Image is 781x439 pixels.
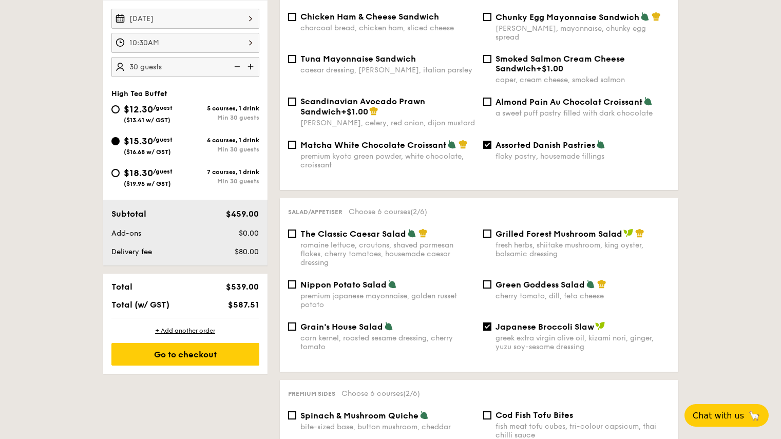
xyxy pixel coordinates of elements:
span: ($16.68 w/ GST) [124,148,171,156]
span: Grain's House Salad [300,322,383,332]
span: /guest [153,136,173,143]
span: Choose 6 courses [341,389,420,398]
span: $80.00 [235,247,259,256]
span: Cod Fish Tofu Bites [496,410,573,420]
img: icon-chef-hat.a58ddaea.svg [369,106,378,116]
input: Smoked Salmon Cream Cheese Sandwich+$1.00caper, cream cheese, smoked salmon [483,55,491,63]
span: $15.30 [124,136,153,147]
span: $0.00 [239,229,259,238]
div: a sweet puff pastry filled with dark chocolate [496,109,670,118]
img: icon-vegetarian.fe4039eb.svg [640,12,650,21]
span: Grilled Forest Mushroom Salad [496,229,622,239]
div: premium kyoto green powder, white chocolate, croissant [300,152,475,169]
input: Grilled Forest Mushroom Saladfresh herbs, shiitake mushroom, king oyster, balsamic dressing [483,230,491,238]
span: Japanese Broccoli Slaw [496,322,594,332]
input: Chunky Egg Mayonnaise Sandwich[PERSON_NAME], mayonnaise, chunky egg spread [483,13,491,21]
img: icon-vegetarian.fe4039eb.svg [586,279,595,289]
div: Min 30 guests [185,114,259,121]
span: ($19.95 w/ GST) [124,180,171,187]
img: icon-vegetarian.fe4039eb.svg [643,97,653,106]
span: Matcha White Chocolate Croissant [300,140,446,150]
input: Cod Fish Tofu Bitesfish meat tofu cubes, tri-colour capsicum, thai chilli sauce [483,411,491,419]
div: 5 courses, 1 drink [185,105,259,112]
img: icon-add.58712e84.svg [244,57,259,77]
span: Premium sides [288,390,335,397]
div: 6 courses, 1 drink [185,137,259,144]
img: icon-vegetarian.fe4039eb.svg [596,140,605,149]
span: /guest [153,104,173,111]
span: The Classic Caesar Salad [300,229,406,239]
button: Chat with us🦙 [684,404,769,427]
span: Chunky Egg Mayonnaise Sandwich [496,12,639,22]
span: $459.00 [226,209,259,219]
div: premium japanese mayonnaise, golden russet potato [300,292,475,309]
img: icon-vegan.f8ff3823.svg [623,228,634,238]
input: Nippon Potato Saladpremium japanese mayonnaise, golden russet potato [288,280,296,289]
span: Salad/Appetiser [288,208,342,216]
span: (2/6) [410,207,427,216]
div: [PERSON_NAME], celery, red onion, dijon mustard [300,119,475,127]
span: Scandinavian Avocado Prawn Sandwich [300,97,425,117]
div: charcoal bread, chicken ham, sliced cheese [300,24,475,32]
div: greek extra virgin olive oil, kizami nori, ginger, yuzu soy-sesame dressing [496,334,670,351]
span: Choose 6 courses [349,207,427,216]
div: + Add another order [111,327,259,335]
input: The Classic Caesar Saladromaine lettuce, croutons, shaved parmesan flakes, cherry tomatoes, house... [288,230,296,238]
span: +$1.00 [536,64,563,73]
span: (2/6) [403,389,420,398]
input: Almond Pain Au Chocolat Croissanta sweet puff pastry filled with dark chocolate [483,98,491,106]
div: bite-sized base, button mushroom, cheddar [300,423,475,431]
input: Scandinavian Avocado Prawn Sandwich+$1.00[PERSON_NAME], celery, red onion, dijon mustard [288,98,296,106]
span: Green Goddess Salad [496,280,585,290]
div: fresh herbs, shiitake mushroom, king oyster, balsamic dressing [496,241,670,258]
img: icon-vegetarian.fe4039eb.svg [420,410,429,419]
span: $587.51 [228,300,259,310]
input: Matcha White Chocolate Croissantpremium kyoto green powder, white chocolate, croissant [288,141,296,149]
input: $15.30/guest($16.68 w/ GST)6 courses, 1 drinkMin 30 guests [111,137,120,145]
span: /guest [153,168,173,175]
div: 7 courses, 1 drink [185,168,259,176]
img: icon-vegetarian.fe4039eb.svg [388,279,397,289]
div: Min 30 guests [185,146,259,153]
div: [PERSON_NAME], mayonnaise, chunky egg spread [496,24,670,42]
img: icon-chef-hat.a58ddaea.svg [459,140,468,149]
input: Japanese Broccoli Slawgreek extra virgin olive oil, kizami nori, ginger, yuzu soy-sesame dressing [483,322,491,331]
input: Green Goddess Saladcherry tomato, dill, feta cheese [483,280,491,289]
span: High Tea Buffet [111,89,167,98]
input: $12.30/guest($13.41 w/ GST)5 courses, 1 drinkMin 30 guests [111,105,120,113]
div: Min 30 guests [185,178,259,185]
div: flaky pastry, housemade fillings [496,152,670,161]
span: Subtotal [111,209,146,219]
input: Number of guests [111,57,259,77]
input: $18.30/guest($19.95 w/ GST)7 courses, 1 drinkMin 30 guests [111,169,120,177]
div: Go to checkout [111,343,259,366]
img: icon-vegetarian.fe4039eb.svg [447,140,456,149]
img: icon-chef-hat.a58ddaea.svg [418,228,428,238]
img: icon-reduce.1d2dbef1.svg [228,57,244,77]
input: Tuna Mayonnaise Sandwichcaesar dressing, [PERSON_NAME], italian parsley [288,55,296,63]
span: Almond Pain Au Chocolat Croissant [496,97,642,107]
img: icon-vegetarian.fe4039eb.svg [407,228,416,238]
input: Grain's House Saladcorn kernel, roasted sesame dressing, cherry tomato [288,322,296,331]
img: icon-vegan.f8ff3823.svg [595,321,605,331]
span: Chicken Ham & Cheese Sandwich [300,12,439,22]
span: Delivery fee [111,247,152,256]
span: ($13.41 w/ GST) [124,117,170,124]
img: icon-vegetarian.fe4039eb.svg [384,321,393,331]
input: Chicken Ham & Cheese Sandwichcharcoal bread, chicken ham, sliced cheese [288,13,296,21]
span: $18.30 [124,167,153,179]
span: Spinach & Mushroom Quiche [300,411,418,421]
span: +$1.00 [341,107,368,117]
input: Spinach & Mushroom Quichebite-sized base, button mushroom, cheddar [288,411,296,419]
input: Event date [111,9,259,29]
img: icon-chef-hat.a58ddaea.svg [635,228,644,238]
span: Tuna Mayonnaise Sandwich [300,54,416,64]
span: Total (w/ GST) [111,300,169,310]
input: Event time [111,33,259,53]
span: Chat with us [693,411,744,421]
span: Nippon Potato Salad [300,280,387,290]
span: 🦙 [748,410,760,422]
span: Total [111,282,132,292]
span: Smoked Salmon Cream Cheese Sandwich [496,54,625,73]
img: icon-chef-hat.a58ddaea.svg [652,12,661,21]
